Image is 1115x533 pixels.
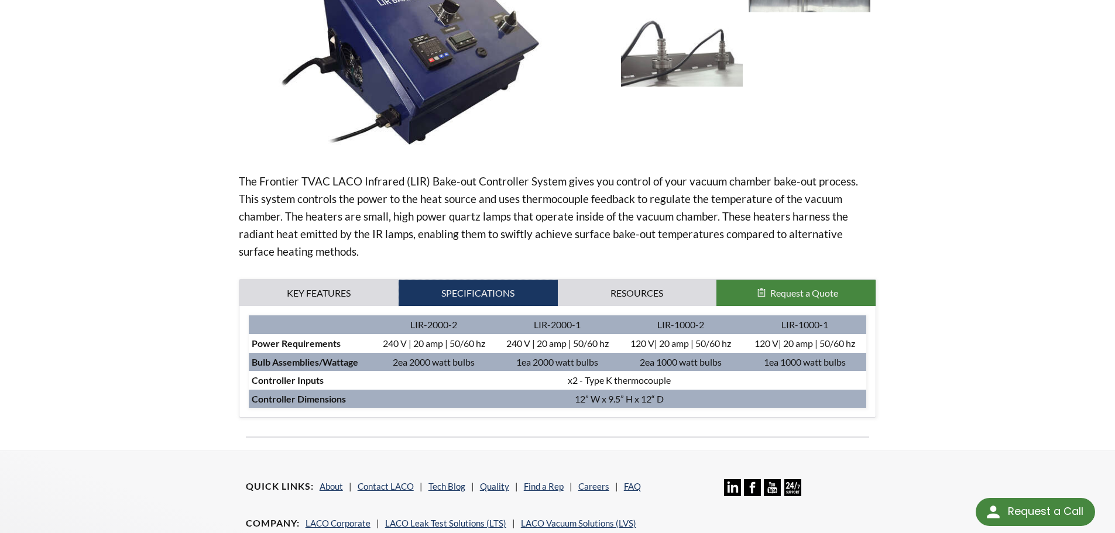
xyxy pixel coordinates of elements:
[372,390,866,408] td: 12” W x 9.5” H x 12“ D
[984,503,1003,521] img: round button
[521,518,636,528] a: LACO Vacuum Solutions (LVS)
[558,280,717,307] a: Resources
[249,353,372,372] td: Bulb Assemblies/Wattage
[372,334,496,353] td: 240 V | 20 amp | 50/60 hz
[770,287,838,298] span: Request a Quote
[358,481,414,491] a: Contact LACO
[496,334,619,353] td: 240 V | 20 amp | 50/60 hz
[239,280,399,307] a: Key Features
[624,481,641,491] a: FAQ
[976,498,1095,526] div: Request a Call
[619,334,743,353] td: 120 V| 20 amp | 50/60 hz
[239,173,877,260] p: The Frontier TVAC LACO Infrared (LIR) Bake-out Controller System gives you control of your vacuum...
[480,481,509,491] a: Quality
[743,334,866,353] td: 120 V| 20 amp | 50/60 hz
[621,18,743,86] img: LIR Bake-Out External feedthroughs
[524,481,564,491] a: Find a Rep
[1008,498,1083,525] div: Request a Call
[743,353,866,372] td: 1ea 1000 watt bulbs
[716,280,876,307] button: Request a Quote
[246,480,314,493] h4: Quick Links
[385,518,506,528] a: LACO Leak Test Solutions (LTS)
[496,315,619,334] td: LIR-2000-1
[619,353,743,372] td: 2ea 1000 watt bulbs
[743,315,866,334] td: LIR-1000-1
[619,315,743,334] td: LIR-1000-2
[784,479,801,496] img: 24/7 Support Icon
[306,518,370,528] a: LACO Corporate
[249,334,372,353] td: Power Requirements
[320,481,343,491] a: About
[249,390,372,408] td: Controller Dimensions
[496,353,619,372] td: 1ea 2000 watt bulbs
[784,487,801,498] a: 24/7 Support
[372,371,866,390] td: x2 - Type K thermocouple
[246,517,300,529] h4: Company
[372,315,496,334] td: LIR-2000-2
[249,371,372,390] td: Controller Inputs
[428,481,465,491] a: Tech Blog
[399,280,558,307] a: Specifications
[372,353,496,372] td: 2ea 2000 watt bulbs
[578,481,609,491] a: Careers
